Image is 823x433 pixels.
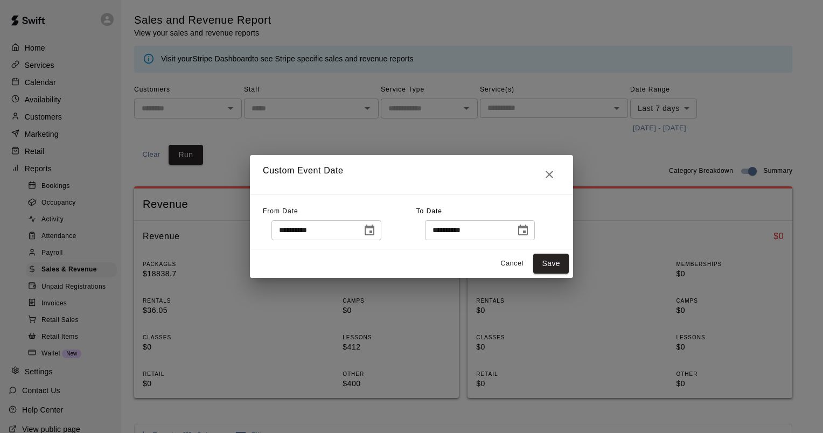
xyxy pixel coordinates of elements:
[533,254,569,274] button: Save
[263,207,298,215] span: From Date
[539,164,560,185] button: Close
[250,155,573,194] h2: Custom Event Date
[494,255,529,272] button: Cancel
[512,220,534,241] button: Choose date, selected date is Sep 17, 2025
[359,220,380,241] button: Choose date, selected date is Sep 10, 2025
[416,207,442,215] span: To Date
